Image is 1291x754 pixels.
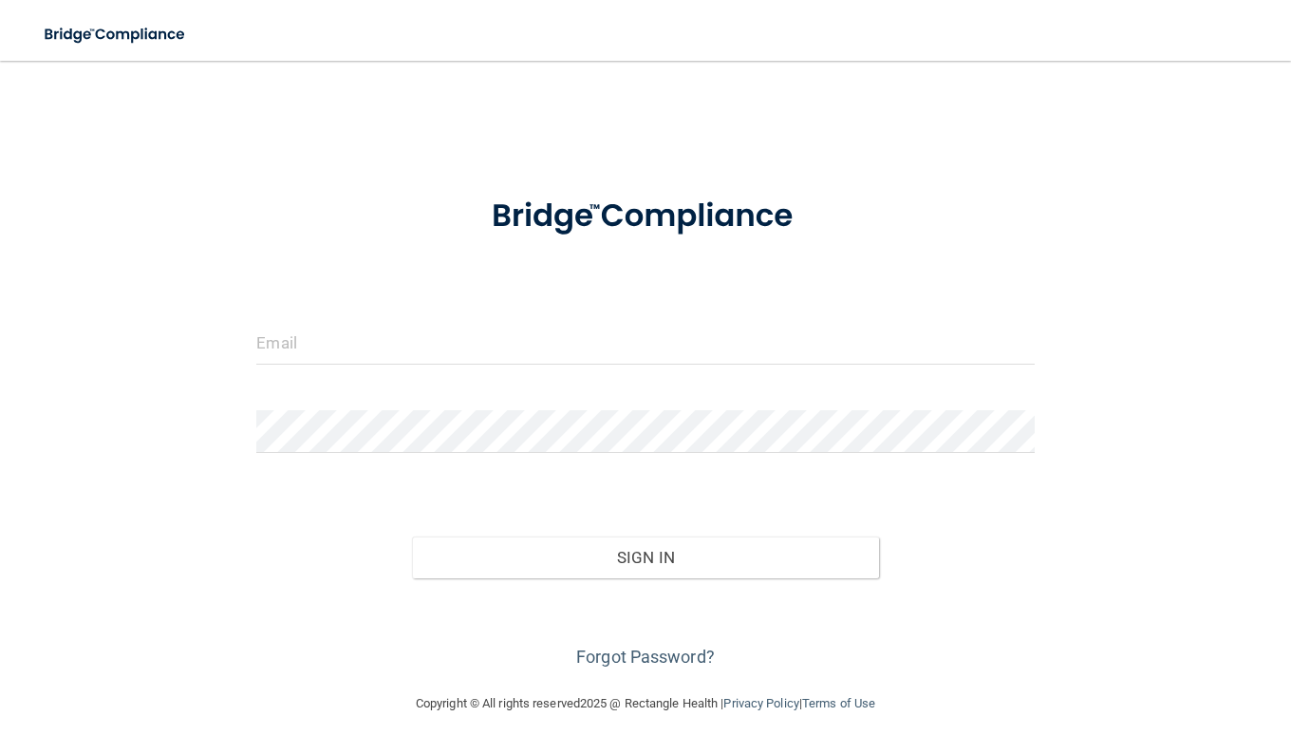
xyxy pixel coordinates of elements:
a: Forgot Password? [576,647,715,667]
div: Copyright © All rights reserved 2025 @ Rectangle Health | | [299,673,992,734]
a: Privacy Policy [723,696,798,710]
button: Sign In [412,537,879,578]
img: bridge_compliance_login_screen.278c3ca4.svg [28,15,203,54]
a: Terms of Use [802,696,875,710]
input: Email [256,322,1034,365]
img: bridge_compliance_login_screen.278c3ca4.svg [458,175,833,258]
